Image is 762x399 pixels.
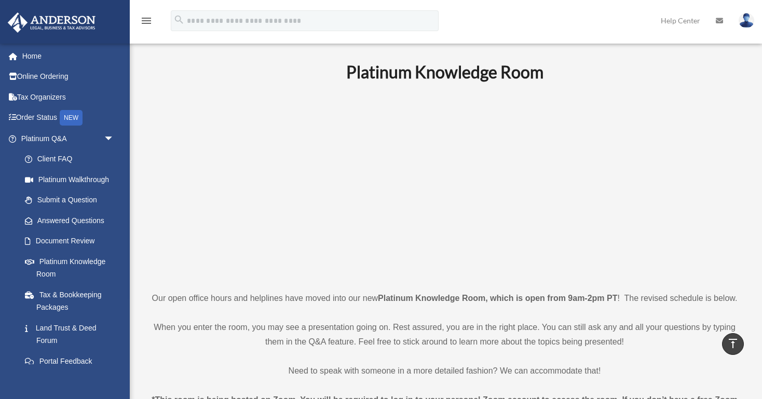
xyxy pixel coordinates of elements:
[289,97,601,272] iframe: 231110_Toby_KnowledgeRoom
[173,14,185,25] i: search
[15,251,125,284] a: Platinum Knowledge Room
[727,337,739,350] i: vertical_align_top
[140,18,153,27] a: menu
[7,87,130,107] a: Tax Organizers
[15,190,130,211] a: Submit a Question
[5,12,99,33] img: Anderson Advisors Platinum Portal
[60,110,83,126] div: NEW
[7,107,130,129] a: Order StatusNEW
[7,46,130,66] a: Home
[15,284,130,318] a: Tax & Bookkeeping Packages
[346,62,543,82] b: Platinum Knowledge Room
[15,318,130,351] a: Land Trust & Deed Forum
[378,294,617,302] strong: Platinum Knowledge Room, which is open from 9am-2pm PT
[148,364,741,378] p: Need to speak with someone in a more detailed fashion? We can accommodate that!
[739,13,754,28] img: User Pic
[7,66,130,87] a: Online Ordering
[148,320,741,349] p: When you enter the room, you may see a presentation going on. Rest assured, you are in the right ...
[722,333,744,355] a: vertical_align_top
[15,210,130,231] a: Answered Questions
[15,169,130,190] a: Platinum Walkthrough
[140,15,153,27] i: menu
[15,231,130,252] a: Document Review
[15,351,130,372] a: Portal Feedback
[148,291,741,306] p: Our open office hours and helplines have moved into our new ! The revised schedule is below.
[7,128,130,149] a: Platinum Q&Aarrow_drop_down
[15,149,130,170] a: Client FAQ
[104,128,125,149] span: arrow_drop_down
